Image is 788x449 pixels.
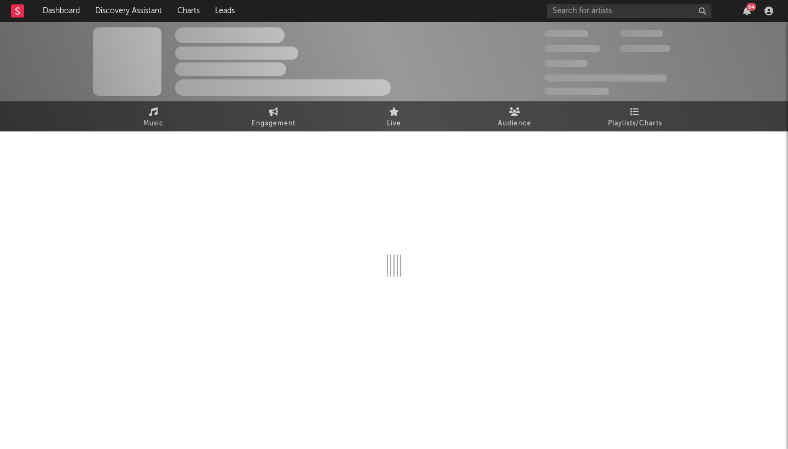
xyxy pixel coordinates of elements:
span: Audience [498,117,531,130]
a: Audience [454,101,575,131]
span: Music [143,117,164,130]
a: Engagement [213,101,334,131]
a: Playlists/Charts [575,101,695,131]
a: Live [334,101,454,131]
span: 1,000,000 [620,45,670,52]
span: Playlists/Charts [608,117,662,130]
span: 300,000 [544,30,588,37]
a: Music [93,101,213,131]
span: Engagement [252,117,296,130]
span: 100,000 [620,30,663,37]
span: Jump Score: 85.0 [544,88,609,95]
span: Live [387,117,401,130]
div: 64 [746,3,756,11]
span: 100,000 [544,60,588,67]
span: 50,000,000 Monthly Listeners [544,74,667,82]
span: 50,000,000 [544,45,600,52]
button: 64 [743,7,751,15]
input: Search for artists [547,4,711,18]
